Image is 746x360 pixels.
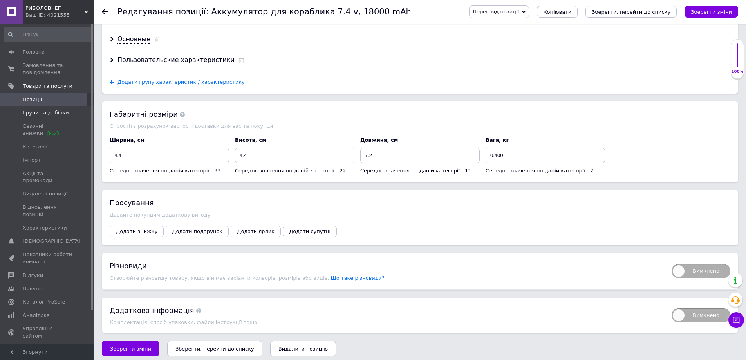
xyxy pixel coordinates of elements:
[8,87,495,104] p: • 🪶 Небольшие размеры и минимальный вес позволяют легко установить аккумулятор в кораблик, не доб...
[110,198,730,208] div: Просування
[23,312,50,319] span: Аналітика
[110,212,730,218] div: Давайте покупцям додаткову вигоду
[235,148,354,163] input: Висота, см
[17,54,40,60] strong: Емкость:
[8,45,495,61] p: • ⚡ 18000 мАч обеспечивает продолжительное время работы вашего прикормочного кораблика, позволяя ...
[25,5,84,12] span: РИБОЛОВЧЕГ
[166,226,229,237] button: Додати подарунок
[23,157,41,164] span: Імпорт
[17,75,86,81] strong: Номинальное напряжение:
[537,6,578,18] button: Копіювати
[110,275,331,281] span: Створюйте різновиду товару, якщо він має варіанти кольорів, розмірів або видів.
[231,226,281,237] button: Додати ярлик
[23,224,67,232] span: Характеристики
[167,341,262,356] button: Зберегти, перейти до списку
[728,312,744,328] button: Чат з покупцем
[23,251,72,265] span: Показники роботи компанії
[685,6,738,18] button: Зберегти зміни
[25,12,94,19] div: Ваш ID: 4021555
[8,8,495,160] body: Редактор, 02F6D2C0-A973-40AA-A28D-74F47672AD00
[235,167,354,174] div: Середнє значення по даній категорії - 22
[110,137,145,143] span: Ширина, см
[102,341,159,356] button: Зберегти зміни
[23,204,72,218] span: Відновлення позицій
[17,8,173,16] strong: Усиленный аккумулятор 18000 мАч, 7,4 В
[117,79,245,85] span: Додати групу характеристик / характеристику
[8,66,495,83] p: • 🔌 7,4 В идеально подходит для моделей Flytec и Lixada, обеспечивая их стабильную и надежную раб...
[23,170,72,184] span: Акції та промокоди
[110,109,730,119] div: Габаритні розміри
[278,346,328,352] span: Видалити позицію
[23,298,65,306] span: Каталог ProSale
[17,96,73,102] strong: Компактный и легкий:
[237,228,275,234] span: Додати ярлик
[289,228,331,234] span: Додати супутні
[117,56,235,65] div: Пользовательские характеристики
[110,226,164,237] button: Додати знижку
[585,6,677,18] button: Зберегти, перейти до списку
[110,261,664,271] div: Різновиди
[731,39,744,79] div: 100% Якість заповнення
[110,346,151,352] span: Зберегти зміни
[110,18,713,24] span: Додаткові характеристики товару. Ви можете самостійно додати будь-які характеристики, якщо їх нем...
[102,9,108,15] div: Повернутися назад
[283,226,337,237] button: Додати супутні
[331,275,385,281] span: Що таке різновиди?
[360,137,398,143] span: Довжина, см
[691,9,732,15] i: Зберегти зміни
[23,190,68,197] span: Видалені позиції
[23,123,72,137] span: Сезонні знижки
[116,228,157,234] span: Додати знижку
[23,325,72,339] span: Управління сайтом
[110,123,730,129] div: Спростіть розрахунок вартості доставки для вас та покупця
[360,148,480,163] input: Довжина, см
[592,9,670,15] i: Зберегти, перейти до списку
[486,137,509,143] span: Вага, кг
[23,272,43,279] span: Відгуки
[235,137,266,143] span: Висота, см
[110,148,229,163] input: Ширина, см
[117,7,411,16] h1: Редагування позиції: Аккумулятор для кораблика 7.4 v, 18000 mAh
[14,32,83,38] strong: Основные характеристики:
[8,24,495,40] p: 🔋
[672,308,730,322] span: Вимкнено
[543,9,571,15] span: Копіювати
[270,341,336,356] button: Видалити позицію
[175,346,254,352] i: Зберегти, перейти до списку
[731,69,744,74] div: 100%
[110,319,664,325] div: Комплектація, спосіб упаковки, файли інструкції тощо
[110,306,664,315] div: Додаткова інформація
[23,83,72,90] span: Товари та послуги
[8,8,495,17] h2: 🌟 — идеальный источник питания для прикормочного кораблика Flytec и Lixada!
[23,109,69,116] span: Групи та добірки
[23,238,81,245] span: [DEMOGRAPHIC_DATA]
[4,27,92,42] input: Пошук
[486,167,605,174] div: Середнє значення по даній категорії - 2
[117,35,150,44] div: Основные
[672,264,730,278] span: Вимкнено
[486,148,605,163] input: Вага, кг
[360,167,480,174] div: Середнє значення по даній категорії - 11
[23,143,47,150] span: Категорії
[23,96,42,103] span: Позиції
[23,62,72,76] span: Замовлення та повідомлення
[23,285,44,292] span: Покупці
[172,228,222,234] span: Додати подарунок
[23,49,45,56] span: Головна
[473,9,519,14] span: Перегляд позиції
[110,167,229,174] div: Середнє значення по даній категорії - 33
